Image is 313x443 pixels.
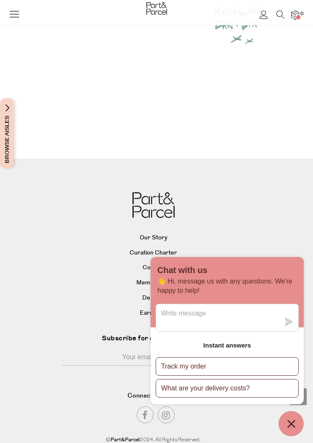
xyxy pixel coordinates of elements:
[14,262,293,274] a: Contact
[62,333,245,350] label: Subscribe for a healthier inbox
[14,307,293,320] a: Earn $15
[14,232,293,244] a: Our Story
[14,277,293,289] a: Membership
[148,257,306,436] inbox-online-store-chat: Shopify online store chat
[291,11,299,19] a: 0
[14,247,293,260] a: Curation Charter
[133,192,175,218] img: Part&Parcel
[13,391,294,406] label: Connect With Us
[3,98,12,168] span: Browse Aisles
[298,10,306,18] span: 0
[62,350,240,366] input: Your email address
[146,2,167,15] img: Part&Parcel
[14,292,293,305] a: Delivery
